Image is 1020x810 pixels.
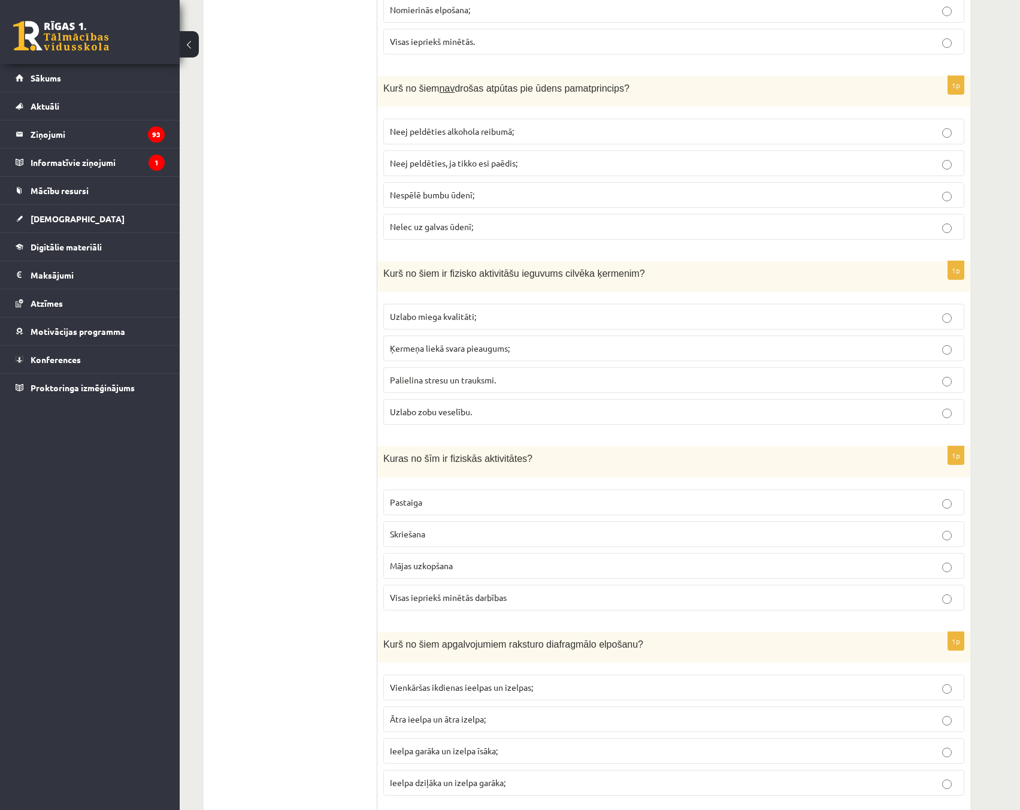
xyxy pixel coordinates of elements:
input: Skriešana [942,531,952,540]
span: Skriešana [390,528,425,539]
span: Visas iepriekš minētās darbības [390,592,507,603]
a: Maksājumi [16,261,165,289]
span: Palielina stresu un trauksmi. [390,374,496,385]
span: Motivācijas programma [31,326,125,337]
a: Motivācijas programma [16,318,165,345]
span: Nespēlē bumbu ūdenī; [390,189,474,200]
span: Mācību resursi [31,185,89,196]
span: Digitālie materiāli [31,241,102,252]
span: Neej peldēties alkohola reibumā; [390,126,514,137]
span: Aktuāli [31,101,59,111]
a: Sākums [16,64,165,92]
a: Aktuāli [16,92,165,120]
input: Palielina stresu un trauksmi. [942,377,952,386]
input: Visas iepriekš minētās darbības [942,594,952,604]
span: Kurš no šiem apgalvojumiem raksturo diafragmālo elpošanu? [383,639,643,649]
span: Vienkāršas ikdienas ieelpas un izelpas; [390,682,533,693]
a: Mācību resursi [16,177,165,204]
p: 1p [948,75,964,95]
span: Kurš no šiem drošas atpūtas pie ūdens pamatprincips? [383,83,629,93]
input: Uzlabo zobu veselību. [942,409,952,418]
span: Konferences [31,354,81,365]
span: Ātra ieelpa un ātra izelpa; [390,714,486,724]
p: 1p [948,446,964,465]
input: Nespēlē bumbu ūdenī; [942,192,952,201]
p: 1p [948,261,964,280]
input: Neej peldēties, ja tikko esi paēdis; [942,160,952,170]
span: Uzlabo zobu veselību. [390,406,472,417]
span: Ieelpa dziļāka un izelpa garāka; [390,777,506,788]
p: 1p [948,631,964,651]
span: Pastaiga [390,497,422,507]
input: Nomierinās elpošana; [942,7,952,16]
span: Mājas uzkopšana [390,560,453,571]
a: Ziņojumi93 [16,120,165,148]
input: Neej peldēties alkohola reibumā; [942,128,952,138]
input: Pastaiga [942,499,952,509]
a: Rīgas 1. Tālmācības vidusskola [13,21,109,51]
input: Ķermeņa liekā svara pieaugums; [942,345,952,355]
input: Vienkāršas ikdienas ieelpas un izelpas; [942,684,952,694]
input: Ieelpa garāka un izelpa īsāka; [942,748,952,757]
a: Konferences [16,346,165,373]
a: Digitālie materiāli [16,233,165,261]
input: Uzlabo miega kvalitāti; [942,313,952,323]
input: Mājas uzkopšana [942,563,952,572]
span: Proktoringa izmēģinājums [31,382,135,393]
a: Atzīmes [16,289,165,317]
span: Ieelpa garāka un izelpa īsāka; [390,745,498,756]
legend: Ziņojumi [31,120,165,148]
span: Neej peldēties, ja tikko esi paēdis; [390,158,517,168]
legend: Informatīvie ziņojumi [31,149,165,176]
input: Ātra ieelpa un ātra izelpa; [942,716,952,726]
a: [DEMOGRAPHIC_DATA] [16,205,165,232]
i: 93 [148,126,165,143]
a: Informatīvie ziņojumi1 [16,149,165,176]
span: Nomierinās elpošana; [390,4,470,15]
span: Atzīmes [31,298,63,309]
input: Ieelpa dziļāka un izelpa garāka; [942,779,952,789]
span: Nelec uz galvas ūdenī; [390,221,473,232]
span: Kurš no šiem ir fizisko aktivitāšu ieguvums cilvēka ķermenim? [383,268,645,279]
input: Nelec uz galvas ūdenī; [942,223,952,233]
span: Ķermeņa liekā svara pieaugums; [390,343,510,353]
i: 1 [149,155,165,171]
input: Visas iepriekš minētās. [942,38,952,48]
span: Visas iepriekš minētās. [390,36,475,47]
span: Uzlabo miega kvalitāti; [390,311,476,322]
span: Sākums [31,72,61,83]
span: Kuras no šīm ir fiziskās aktivitātes? [383,454,532,464]
span: [DEMOGRAPHIC_DATA] [31,213,125,224]
a: Proktoringa izmēģinājums [16,374,165,401]
legend: Maksājumi [31,261,165,289]
u: nav [439,83,455,93]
